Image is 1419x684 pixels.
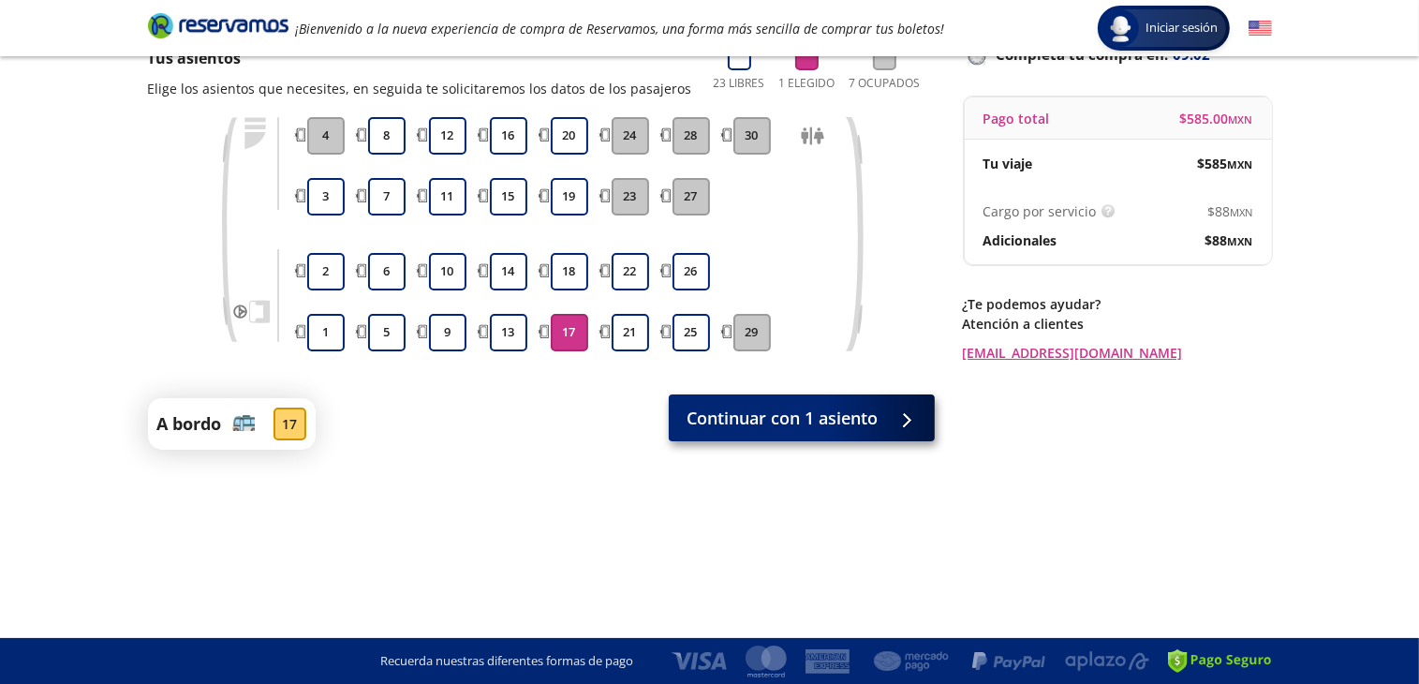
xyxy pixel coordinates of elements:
button: 20 [551,117,588,155]
button: 6 [368,253,406,290]
button: 19 [551,178,588,216]
p: Adicionales [983,230,1057,250]
span: Continuar con 1 asiento [687,406,879,431]
button: 11 [429,178,466,216]
button: 1 [307,314,345,351]
button: Continuar con 1 asiento [669,394,935,441]
small: MXN [1229,112,1253,126]
button: 16 [490,117,527,155]
button: 10 [429,253,466,290]
span: $ 585 [1198,154,1253,173]
em: ¡Bienvenido a la nueva experiencia de compra de Reservamos, una forma más sencilla de comprar tus... [296,20,945,37]
button: 23 [612,178,649,216]
button: 2 [307,253,345,290]
p: ¿Te podemos ayudar? [963,294,1272,314]
p: Atención a clientes [963,314,1272,334]
p: 1 Elegido [779,75,835,92]
button: 22 [612,253,649,290]
a: [EMAIL_ADDRESS][DOMAIN_NAME] [963,343,1272,363]
div: 17 [273,408,306,440]
button: 9 [429,314,466,351]
p: Recuerda nuestras diferentes formas de pago [381,652,634,671]
small: MXN [1228,157,1253,171]
button: English [1249,17,1272,40]
button: 14 [490,253,527,290]
span: $ 88 [1205,230,1253,250]
span: $ 88 [1208,201,1253,221]
button: 21 [612,314,649,351]
p: A bordo [157,411,222,437]
button: 24 [612,117,649,155]
button: 5 [368,314,406,351]
button: 26 [673,253,710,290]
button: 8 [368,117,406,155]
button: 12 [429,117,466,155]
button: 4 [307,117,345,155]
p: Cargo por servicio [983,201,1097,221]
p: Pago total [983,109,1050,128]
span: Iniciar sesión [1139,19,1226,37]
i: Brand Logo [148,11,288,39]
p: Tus asientos [148,47,692,69]
button: 7 [368,178,406,216]
small: MXN [1231,205,1253,219]
p: 7 Ocupados [850,75,921,92]
p: Elige los asientos que necesites, en seguida te solicitaremos los datos de los pasajeros [148,79,692,98]
button: 18 [551,253,588,290]
p: 23 Libres [714,75,765,92]
a: Brand Logo [148,11,288,45]
button: 29 [733,314,771,351]
small: MXN [1228,234,1253,248]
button: 3 [307,178,345,216]
button: 25 [673,314,710,351]
button: 30 [733,117,771,155]
span: $ 585.00 [1180,109,1253,128]
button: 28 [673,117,710,155]
button: 17 [551,314,588,351]
button: 27 [673,178,710,216]
p: Tu viaje [983,154,1033,173]
button: 13 [490,314,527,351]
button: 15 [490,178,527,216]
